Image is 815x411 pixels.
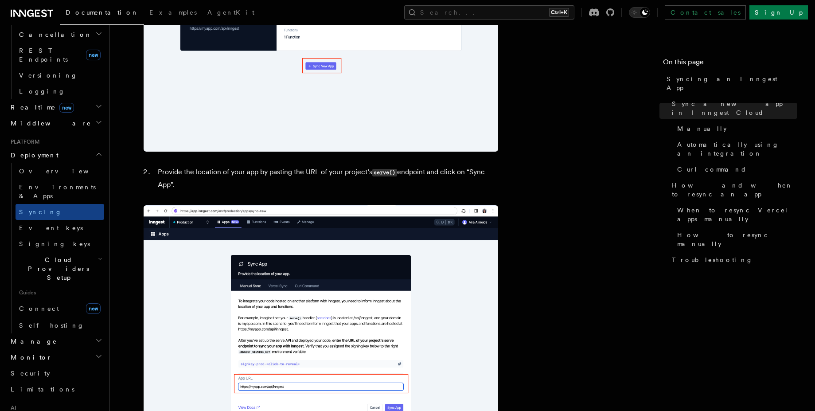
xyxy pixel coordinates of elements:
[19,184,96,200] span: Environments & Apps
[16,300,104,317] a: Connectnew
[677,140,797,158] span: Automatically using an integration
[16,163,104,179] a: Overview
[7,103,74,112] span: Realtime
[19,305,59,312] span: Connect
[404,5,574,20] button: Search...Ctrl+K
[66,9,139,16] span: Documentation
[7,353,52,362] span: Monitor
[674,161,797,177] a: Curl command
[672,181,797,199] span: How and when to resync an app
[7,365,104,381] a: Security
[19,88,65,95] span: Logging
[16,67,104,83] a: Versioning
[672,255,753,264] span: Troubleshooting
[667,74,797,92] span: Syncing an Inngest App
[668,252,797,268] a: Troubleshooting
[7,138,40,145] span: Platform
[19,224,83,231] span: Event keys
[629,7,650,18] button: Toggle dark mode
[16,204,104,220] a: Syncing
[144,3,202,24] a: Examples
[11,386,74,393] span: Limitations
[7,333,104,349] button: Manage
[149,9,197,16] span: Examples
[677,231,797,248] span: How to resync manually
[16,286,104,300] span: Guides
[7,151,58,160] span: Deployment
[677,206,797,223] span: When to resync Vercel apps manually
[16,252,104,286] button: Cloud Providers Setup
[663,71,797,96] a: Syncing an Inngest App
[749,5,808,20] a: Sign Up
[11,370,50,377] span: Security
[549,8,569,17] kbd: Ctrl+K
[16,179,104,204] a: Environments & Apps
[7,147,104,163] button: Deployment
[672,99,797,117] span: Sync a new app in Inngest Cloud
[19,72,78,79] span: Versioning
[19,208,62,215] span: Syncing
[677,124,727,133] span: Manually
[207,9,254,16] span: AgentKit
[202,3,260,24] a: AgentKit
[19,322,84,329] span: Self hosting
[7,381,104,397] a: Limitations
[7,349,104,365] button: Monitor
[677,165,747,174] span: Curl command
[674,121,797,137] a: Manually
[16,83,104,99] a: Logging
[665,5,746,20] a: Contact sales
[668,96,797,121] a: Sync a new app in Inngest Cloud
[16,220,104,236] a: Event keys
[674,137,797,161] a: Automatically using an integration
[86,50,101,60] span: new
[16,236,104,252] a: Signing keys
[16,255,98,282] span: Cloud Providers Setup
[7,163,104,333] div: Deployment
[674,202,797,227] a: When to resync Vercel apps manually
[663,57,797,71] h4: On this page
[16,27,104,43] button: Cancellation
[60,3,144,25] a: Documentation
[7,119,91,128] span: Middleware
[19,240,90,247] span: Signing keys
[19,168,110,175] span: Overview
[668,177,797,202] a: How and when to resync an app
[7,337,57,346] span: Manage
[16,317,104,333] a: Self hosting
[155,166,498,191] li: Provide the location of your app by pasting the URL of your project’s endpoint and click on “Sync...
[674,227,797,252] a: How to resync manually
[86,303,101,314] span: new
[7,99,104,115] button: Realtimenew
[16,30,92,39] span: Cancellation
[372,169,397,176] code: serve()
[7,115,104,131] button: Middleware
[19,47,68,63] span: REST Endpoints
[16,43,104,67] a: REST Endpointsnew
[59,103,74,113] span: new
